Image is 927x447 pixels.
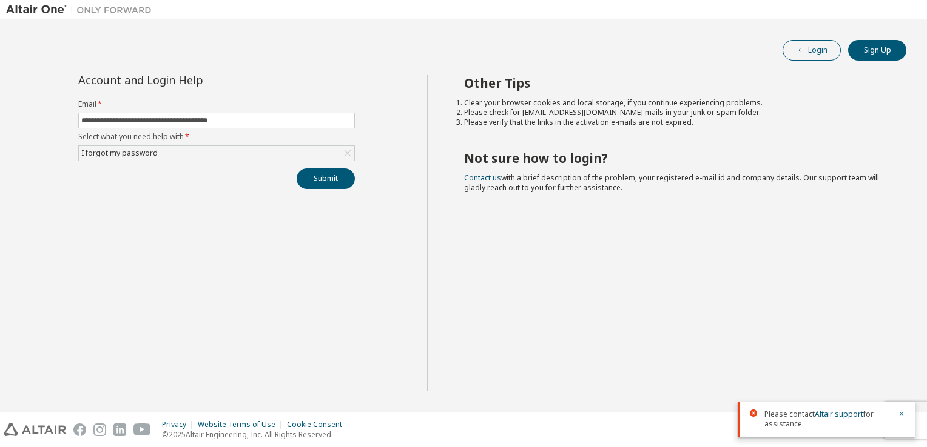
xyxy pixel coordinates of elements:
button: Submit [297,168,355,189]
label: Email [78,99,355,109]
div: I forgot my password [79,146,354,161]
div: Account and Login Help [78,75,300,85]
button: Sign Up [848,40,906,61]
img: facebook.svg [73,423,86,436]
img: linkedin.svg [113,423,126,436]
p: © 2025 Altair Engineering, Inc. All Rights Reserved. [162,429,349,440]
h2: Not sure how to login? [464,150,885,166]
div: Privacy [162,420,198,429]
div: Cookie Consent [287,420,349,429]
div: Website Terms of Use [198,420,287,429]
span: with a brief description of the problem, your registered e-mail id and company details. Our suppo... [464,173,879,193]
img: instagram.svg [93,423,106,436]
h2: Other Tips [464,75,885,91]
div: I forgot my password [79,147,160,160]
img: youtube.svg [133,423,151,436]
img: Altair One [6,4,158,16]
a: Contact us [464,173,501,183]
li: Clear your browser cookies and local storage, if you continue experiencing problems. [464,98,885,108]
li: Please verify that the links in the activation e-mails are not expired. [464,118,885,127]
span: Please contact for assistance. [764,409,891,429]
img: altair_logo.svg [4,423,66,436]
button: Login [783,40,841,61]
label: Select what you need help with [78,132,355,142]
a: Altair support [815,409,863,419]
li: Please check for [EMAIL_ADDRESS][DOMAIN_NAME] mails in your junk or spam folder. [464,108,885,118]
